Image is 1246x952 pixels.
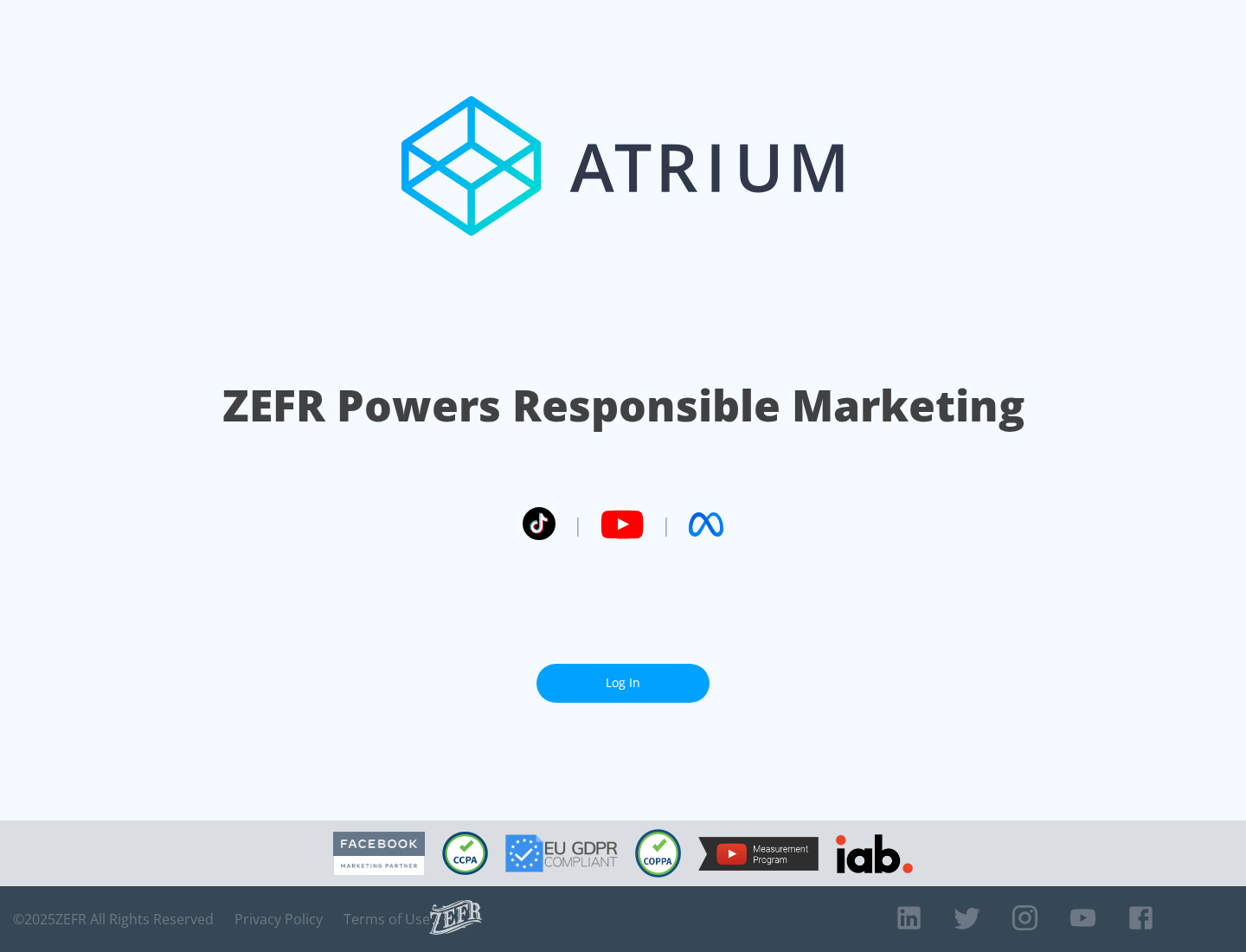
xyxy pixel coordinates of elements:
img: Facebook Marketing Partner [333,832,425,876]
span: | [661,511,671,537]
img: COPPA Compliant [635,829,681,878]
span: © 2025 ZEFR All Rights Reserved [13,910,214,928]
a: Log In [536,664,710,703]
img: CCPA Compliant [442,832,488,875]
img: IAB [836,834,913,873]
span: | [573,511,583,537]
h1: ZEFR Powers Responsible Marketing [222,376,1024,435]
img: GDPR Compliant [505,834,618,872]
a: Privacy Policy [234,910,323,928]
img: YouTube Measurement Program [698,837,819,871]
a: Terms of Use [344,910,430,928]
